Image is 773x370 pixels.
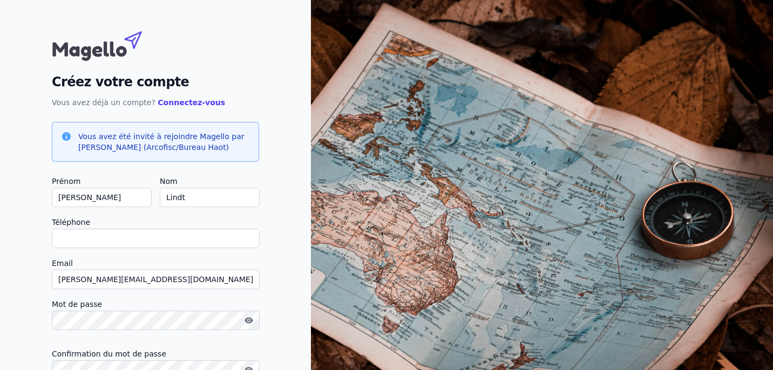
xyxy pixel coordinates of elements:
p: Vous avez déjà un compte? [52,96,259,109]
h2: Créez votre compte [52,72,259,92]
label: Nom [160,175,259,188]
label: Confirmation du mot de passe [52,347,259,360]
a: Connectez-vous [158,98,225,107]
label: Mot de passe [52,298,259,311]
img: Magello [52,26,165,64]
label: Prénom [52,175,151,188]
label: Téléphone [52,216,259,229]
h3: Vous avez été invité à rejoindre Magello par [PERSON_NAME] (Arcofisc/Bureau Haot) [78,131,250,153]
label: Email [52,257,259,270]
